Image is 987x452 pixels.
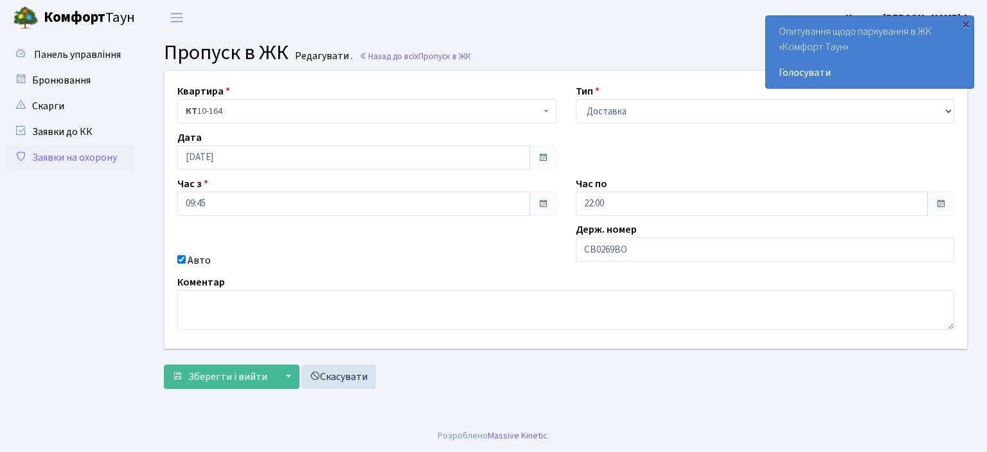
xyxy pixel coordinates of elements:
[292,50,353,62] small: Редагувати .
[177,130,202,145] label: Дата
[576,84,600,99] label: Тип
[186,105,540,118] span: <b>КТ</b>&nbsp;&nbsp;&nbsp;&nbsp;10-164
[6,145,135,170] a: Заявки на охорону
[161,7,193,28] button: Переключити навігацію
[6,93,135,119] a: Скарги
[13,5,39,31] img: logo.png
[177,84,230,99] label: Квартира
[959,17,972,30] div: ×
[846,11,972,25] b: Цитрус [PERSON_NAME] А.
[188,370,267,384] span: Зберегти і вийти
[177,176,208,192] label: Час з
[188,253,211,268] label: Авто
[177,275,225,290] label: Коментар
[44,7,135,29] span: Таун
[779,65,961,80] a: Голосувати
[438,429,549,443] div: Розроблено .
[6,119,135,145] a: Заявки до КК
[766,16,974,88] div: Опитування щодо паркування в ЖК «Комфорт Таун»
[44,7,105,28] b: Комфорт
[301,365,376,389] a: Скасувати
[164,365,276,389] button: Зберегти і вийти
[846,10,972,26] a: Цитрус [PERSON_NAME] А.
[576,237,955,262] input: AA0001AA
[359,50,471,62] a: Назад до всіхПропуск в ЖК
[576,222,637,237] label: Держ. номер
[177,99,556,123] span: <b>КТ</b>&nbsp;&nbsp;&nbsp;&nbsp;10-164
[186,105,197,118] b: КТ
[34,48,121,62] span: Панель управління
[164,38,289,68] span: Пропуск в ЖК
[576,176,607,192] label: Час по
[418,50,471,62] span: Пропуск в ЖК
[6,68,135,93] a: Бронювання
[488,429,547,442] a: Massive Kinetic
[6,42,135,68] a: Панель управління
